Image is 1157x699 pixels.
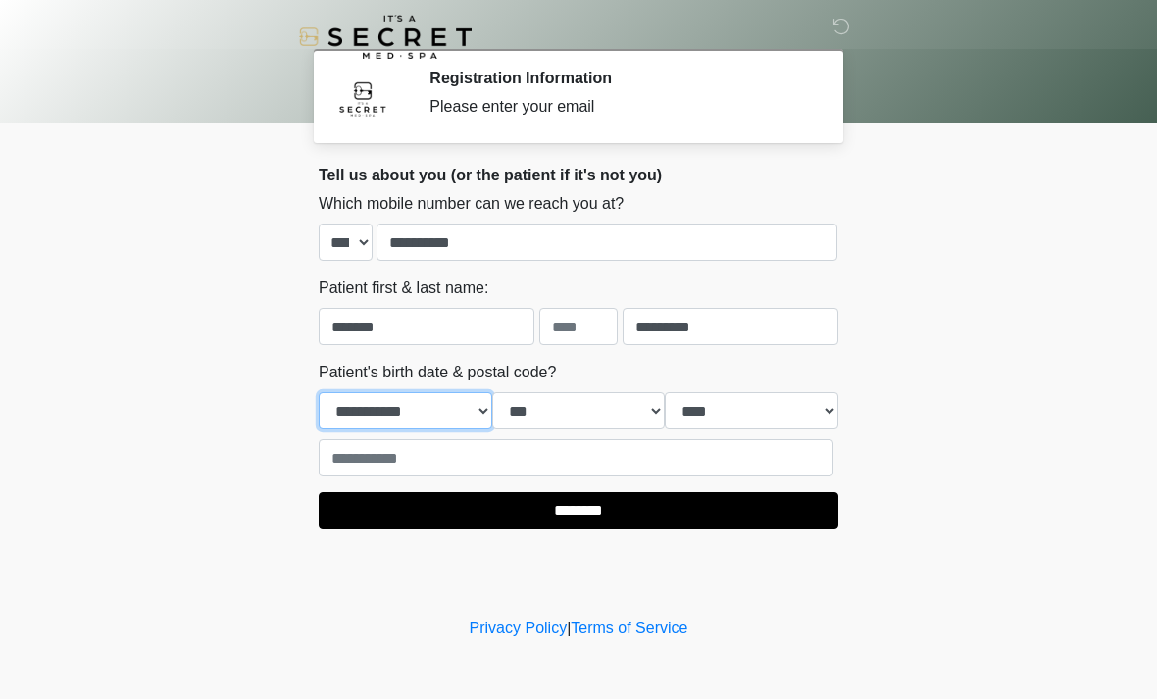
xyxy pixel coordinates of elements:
label: Patient first & last name: [319,276,488,300]
label: Patient's birth date & postal code? [319,361,556,384]
a: | [567,620,571,636]
img: It's A Secret Med Spa Logo [299,15,472,59]
img: Agent Avatar [333,69,392,127]
div: Please enter your email [429,95,809,119]
label: Which mobile number can we reach you at? [319,192,624,216]
a: Privacy Policy [470,620,568,636]
h2: Tell us about you (or the patient if it's not you) [319,166,838,184]
a: Terms of Service [571,620,687,636]
h2: Registration Information [429,69,809,87]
